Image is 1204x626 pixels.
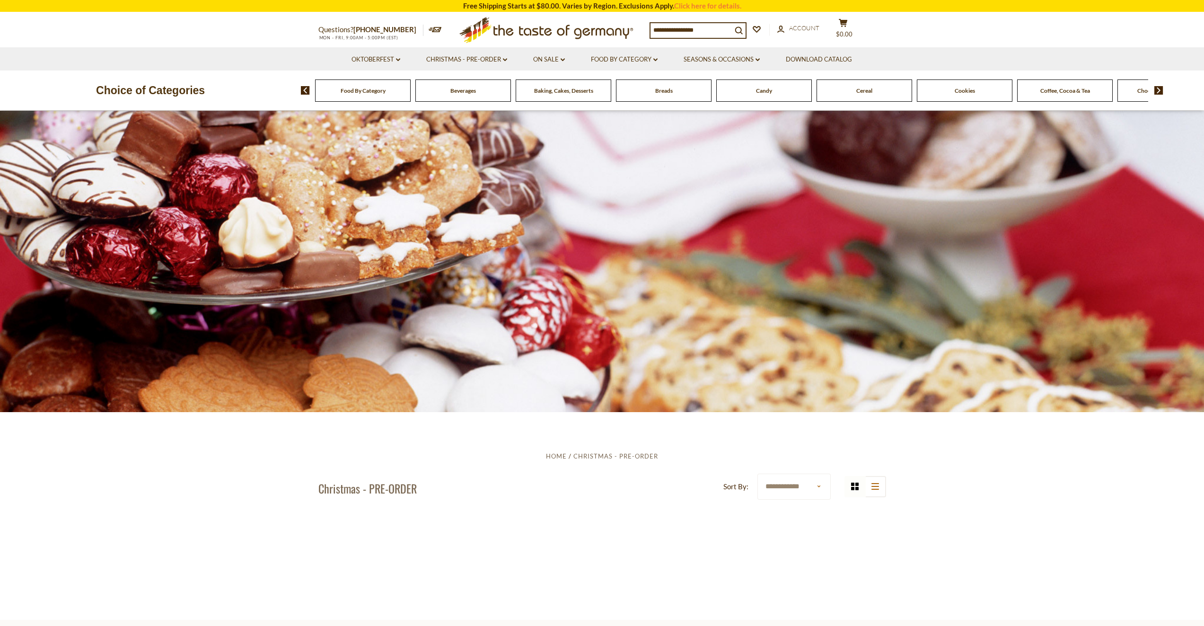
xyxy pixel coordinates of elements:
a: Coffee, Cocoa & Tea [1040,87,1090,94]
a: Beverages [450,87,476,94]
a: Breads [655,87,673,94]
a: Oktoberfest [352,54,400,65]
h1: Christmas - PRE-ORDER [318,481,417,495]
a: Seasons & Occasions [684,54,760,65]
a: Cookies [955,87,975,94]
a: Christmas - PRE-ORDER [573,452,658,460]
button: $0.00 [829,18,858,42]
a: Candy [756,87,772,94]
label: Sort By: [723,481,748,493]
span: $0.00 [836,30,852,38]
span: Account [789,24,819,32]
a: Account [777,23,819,34]
a: Home [546,452,567,460]
a: [PHONE_NUMBER] [353,25,416,34]
a: Chocolate & Marzipan [1137,87,1194,94]
img: previous arrow [301,86,310,95]
p: Questions? [318,24,423,36]
a: Christmas - PRE-ORDER [426,54,507,65]
a: On Sale [533,54,565,65]
a: Click here for details. [674,1,741,10]
img: next arrow [1154,86,1163,95]
a: Food By Category [341,87,386,94]
span: MON - FRI, 9:00AM - 5:00PM (EST) [318,35,399,40]
a: Baking, Cakes, Desserts [534,87,593,94]
a: Food By Category [591,54,658,65]
a: Cereal [856,87,872,94]
a: Download Catalog [786,54,852,65]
